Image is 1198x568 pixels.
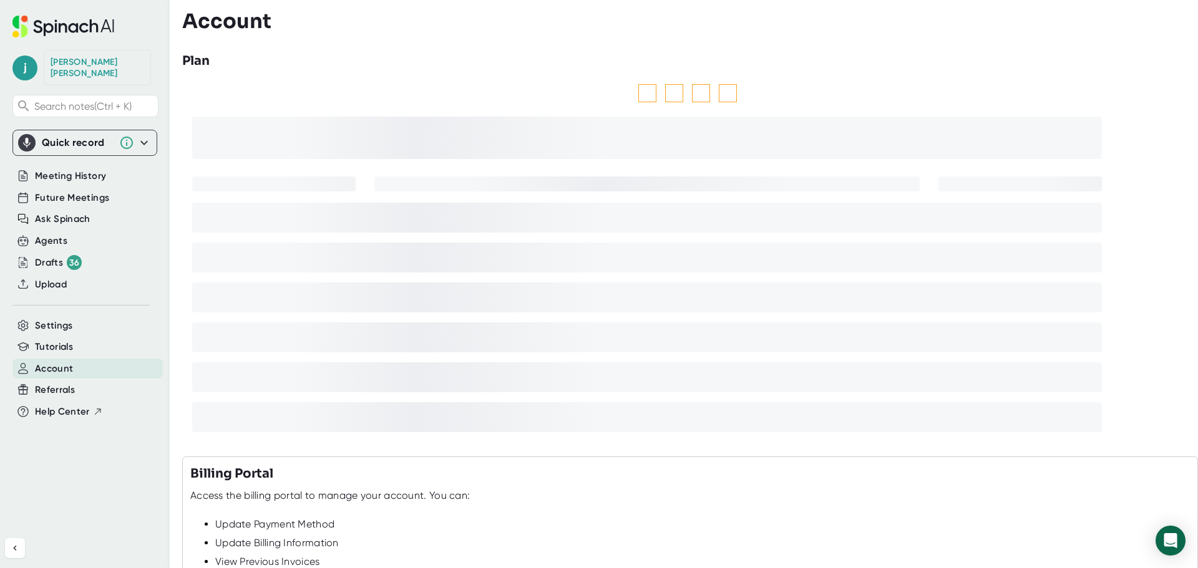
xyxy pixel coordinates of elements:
div: 36 [67,255,82,270]
button: Collapse sidebar [5,538,25,558]
button: Help Center [35,405,103,419]
button: Account [35,362,73,376]
div: Drafts [35,255,82,270]
span: Help Center [35,405,90,419]
div: Quick record [42,137,113,149]
button: Referrals [35,383,75,397]
div: Update Payment Method [215,518,1190,531]
button: Meeting History [35,169,106,183]
h3: Plan [182,52,210,70]
div: Open Intercom Messenger [1156,526,1186,556]
div: View Previous Invoices [215,556,1190,568]
button: Future Meetings [35,191,109,205]
div: Update Billing Information [215,537,1190,549]
button: Settings [35,319,73,333]
div: Joan Beck [51,57,144,79]
button: Tutorials [35,340,73,354]
button: Upload [35,277,67,292]
div: Access the billing portal to manage your account. You can: [190,489,470,502]
button: Drafts 36 [35,255,82,270]
div: Quick record [18,130,152,155]
span: Search notes (Ctrl + K) [34,100,155,112]
button: Agents [35,234,67,248]
h3: Billing Portal [190,465,273,483]
span: j [12,55,37,80]
h3: Account [182,9,271,33]
button: Ask Spinach [35,212,90,226]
